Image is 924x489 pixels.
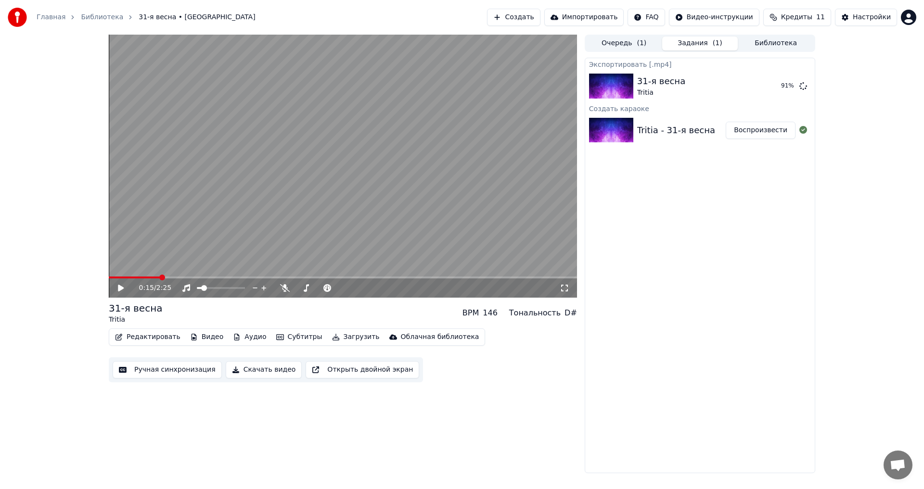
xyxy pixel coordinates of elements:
img: youka [8,8,27,27]
div: Облачная библиотека [401,332,479,342]
a: Главная [37,13,65,22]
button: Видео-инструкции [669,9,759,26]
span: 11 [816,13,825,22]
button: Кредиты11 [763,9,831,26]
div: 31-я весна [109,301,162,315]
button: Открыть двойной экран [306,361,419,378]
div: Тональность [509,307,561,319]
nav: breadcrumb [37,13,256,22]
span: ( 1 ) [713,38,722,48]
div: BPM [462,307,479,319]
button: Очередь [586,37,662,50]
button: Создать [487,9,540,26]
div: 146 [483,307,498,319]
div: Создать караоке [585,102,815,114]
div: Tritia - 31-я весна [637,124,715,137]
button: Библиотека [738,37,814,50]
div: / [139,283,162,293]
button: Воспроизвести [726,122,796,139]
button: Импортировать [544,9,624,26]
button: Скачать видео [226,361,302,378]
button: Редактировать [111,330,184,344]
button: Настройки [835,9,897,26]
button: FAQ [628,9,665,26]
span: Кредиты [781,13,812,22]
span: 0:15 [139,283,154,293]
div: D# [565,307,577,319]
div: 31-я весна [637,75,685,88]
span: ( 1 ) [637,38,646,48]
button: Задания [662,37,738,50]
div: Tritia [637,88,685,98]
div: 91 % [781,82,796,90]
span: 31-я весна • [GEOGRAPHIC_DATA] [139,13,255,22]
span: 2:25 [156,283,171,293]
button: Видео [186,330,228,344]
button: Субтитры [272,330,326,344]
div: Tritia [109,315,162,325]
a: Открытый чат [884,451,912,479]
button: Аудио [229,330,270,344]
button: Ручная синхронизация [113,361,222,378]
div: Экспортировать [.mp4] [585,58,815,70]
div: Настройки [853,13,891,22]
button: Загрузить [328,330,384,344]
a: Библиотека [81,13,123,22]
